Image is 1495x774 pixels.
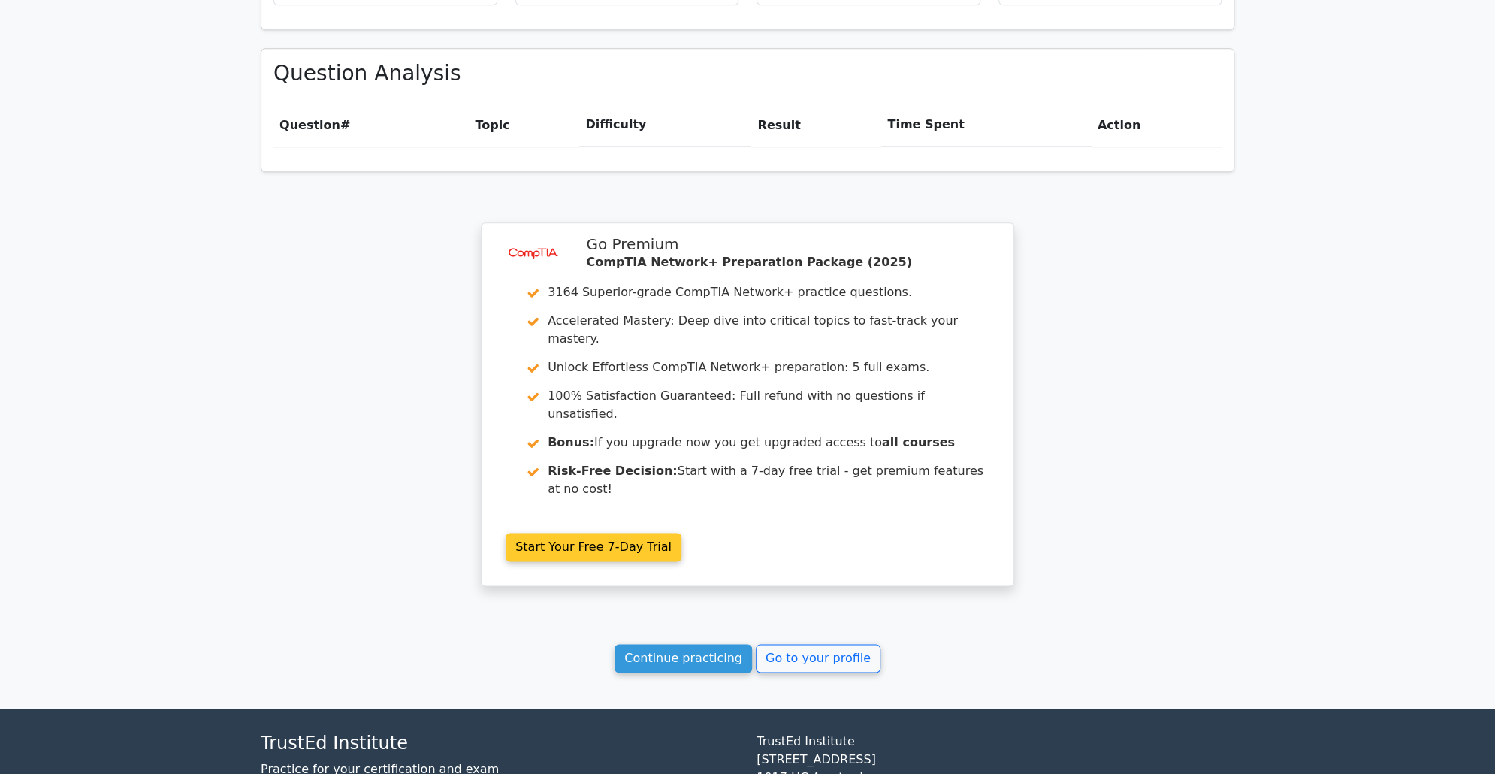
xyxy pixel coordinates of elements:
th: Time Spent [881,104,1091,147]
a: Start Your Free 7-Day Trial [506,533,681,561]
span: Question [279,118,340,132]
th: # [273,104,469,147]
h3: Question Analysis [273,61,1222,86]
th: Topic [469,104,579,147]
th: Result [751,104,881,147]
a: Go to your profile [756,644,880,673]
th: Difficulty [579,104,751,147]
a: Continue practicing [615,644,752,673]
th: Action [1092,104,1222,147]
h4: TrustEd Institute [261,733,738,754]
